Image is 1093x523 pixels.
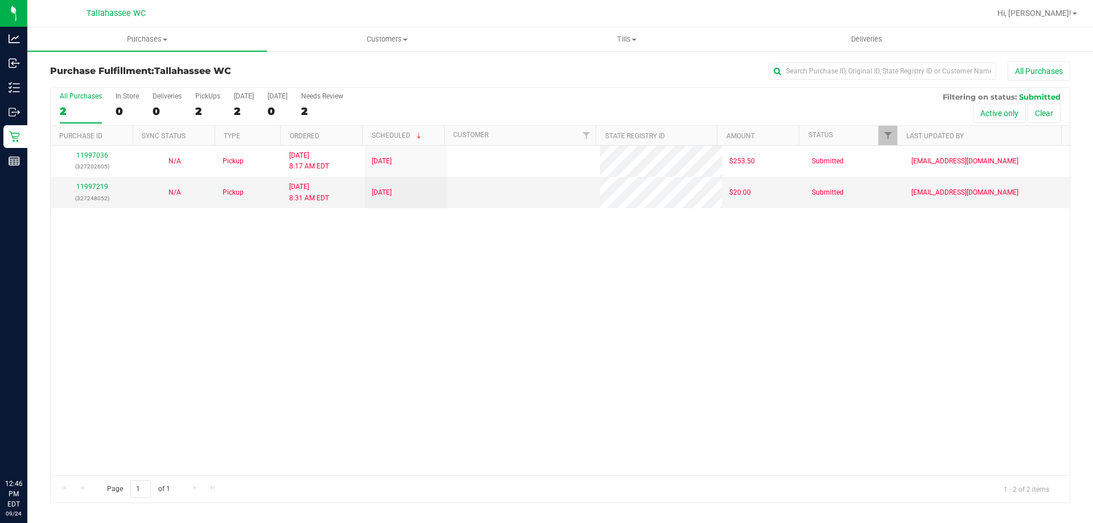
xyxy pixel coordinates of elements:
[116,105,139,118] div: 0
[142,132,186,140] a: Sync Status
[973,104,1026,123] button: Active only
[34,430,47,444] iframe: Resource center unread badge
[27,27,267,51] a: Purchases
[27,34,267,44] span: Purchases
[169,187,181,198] button: N/A
[5,509,22,518] p: 09/24
[507,27,746,51] a: Tills
[60,92,102,100] div: All Purchases
[97,480,179,498] span: Page of 1
[836,34,898,44] span: Deliveries
[76,183,108,191] a: 11997219
[50,66,390,76] h3: Purchase Fulfillment:
[372,156,392,167] span: [DATE]
[57,193,126,204] p: (327248052)
[997,9,1071,18] span: Hi, [PERSON_NAME]!
[59,132,102,140] a: Purchase ID
[195,92,220,100] div: PickUps
[906,132,964,140] a: Last Updated By
[995,480,1058,497] span: 1 - 2 of 2 items
[812,187,844,198] span: Submitted
[57,161,126,172] p: (327202605)
[87,9,146,18] span: Tallahassee WC
[507,34,746,44] span: Tills
[9,57,20,69] inline-svg: Inbound
[9,106,20,118] inline-svg: Outbound
[9,82,20,93] inline-svg: Inventory
[169,157,181,165] span: Not Applicable
[747,27,987,51] a: Deliveries
[116,92,139,100] div: In Store
[943,92,1017,101] span: Filtering on status:
[224,132,240,140] a: Type
[223,187,244,198] span: Pickup
[11,432,46,466] iframe: Resource center
[911,156,1018,167] span: [EMAIL_ADDRESS][DOMAIN_NAME]
[289,150,329,172] span: [DATE] 8:17 AM EDT
[372,131,424,139] a: Scheduled
[223,156,244,167] span: Pickup
[169,188,181,196] span: Not Applicable
[60,105,102,118] div: 2
[154,65,231,76] span: Tallahassee WC
[9,33,20,44] inline-svg: Analytics
[1008,61,1070,81] button: All Purchases
[605,132,665,140] a: State Registry ID
[290,132,319,140] a: Ordered
[234,105,254,118] div: 2
[812,156,844,167] span: Submitted
[130,480,151,498] input: 1
[153,92,182,100] div: Deliveries
[769,63,996,80] input: Search Purchase ID, Original ID, State Registry ID or Customer Name...
[5,479,22,509] p: 12:46 PM EDT
[577,126,595,145] a: Filter
[289,182,329,203] span: [DATE] 8:31 AM EDT
[301,92,343,100] div: Needs Review
[726,132,755,140] a: Amount
[195,105,220,118] div: 2
[1019,92,1061,101] span: Submitted
[729,156,755,167] span: $253.50
[372,187,392,198] span: [DATE]
[153,105,182,118] div: 0
[268,105,287,118] div: 0
[234,92,254,100] div: [DATE]
[267,27,507,51] a: Customers
[729,187,751,198] span: $20.00
[808,131,833,139] a: Status
[911,187,1018,198] span: [EMAIL_ADDRESS][DOMAIN_NAME]
[268,34,506,44] span: Customers
[9,155,20,167] inline-svg: Reports
[301,105,343,118] div: 2
[76,151,108,159] a: 11997036
[878,126,897,145] a: Filter
[1028,104,1061,123] button: Clear
[9,131,20,142] inline-svg: Retail
[169,156,181,167] button: N/A
[268,92,287,100] div: [DATE]
[453,131,488,139] a: Customer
